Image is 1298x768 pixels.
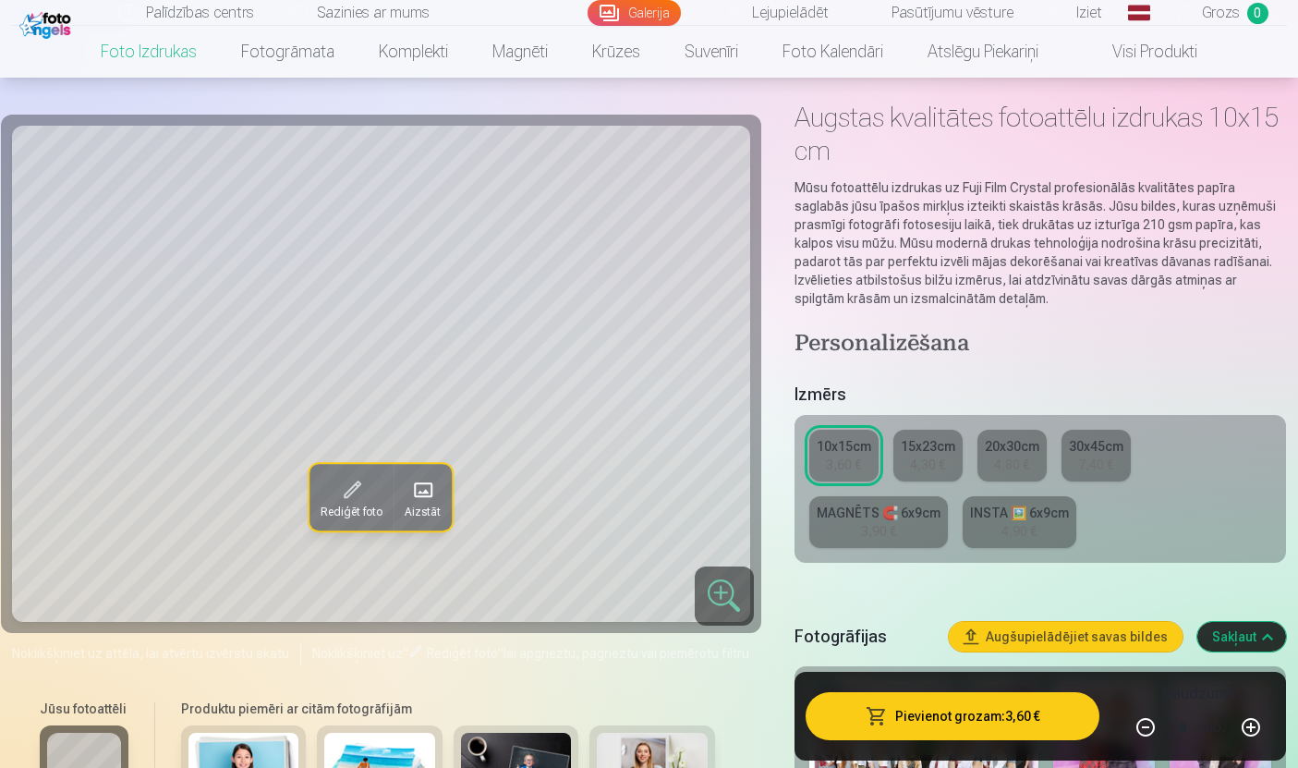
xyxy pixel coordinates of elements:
[570,26,662,78] a: Krūzes
[806,692,1100,740] button: Pievienot grozam:3,60 €
[893,430,963,482] a: 15x23cm4,30 €
[795,330,1287,360] h4: Personalizēšana
[321,505,382,519] span: Rediģēt foto
[910,456,945,474] div: 4,30 €
[427,646,498,661] span: Rediģēt foto
[503,646,749,661] span: lai apgrieztu, pagrieztu vai piemērotu filtru
[795,101,1287,167] h1: Augstas kvalitātes fotoattēlu izdrukas 10x15 cm
[817,437,871,456] div: 10x15cm
[357,26,470,78] a: Komplekti
[309,464,394,530] button: Rediģēt foto
[1001,522,1037,541] div: 4,90 €
[1202,2,1240,24] span: Grozs
[795,624,935,650] h5: Fotogrāfijas
[905,26,1061,78] a: Atslēgu piekariņi
[949,622,1183,652] button: Augšupielādējiet savas bildes
[963,496,1076,548] a: INSTA 🖼️ 6x9cm4,90 €
[470,26,570,78] a: Magnēti
[994,456,1029,474] div: 4,80 €
[498,646,503,661] span: "
[1069,437,1123,456] div: 30x45cm
[19,7,76,39] img: /fa1
[12,644,289,663] span: Noklikšķiniet uz attēla, lai atvērtu izvērstu skatu
[861,522,896,541] div: 3,90 €
[1197,622,1286,652] button: Sakļaut
[1247,3,1268,24] span: 0
[795,382,1287,408] h5: Izmērs
[970,504,1069,522] div: INSTA 🖼️ 6x9cm
[1162,683,1235,705] h5: Daudzums
[1061,26,1219,78] a: Visi produkti
[809,430,879,482] a: 10x15cm3,60 €
[826,456,861,474] div: 3,60 €
[977,430,1047,482] a: 20x30cm4,80 €
[1078,456,1113,474] div: 7,40 €
[1061,430,1131,482] a: 30x45cm7,40 €
[1197,705,1225,750] div: gab.
[795,178,1287,308] p: Mūsu fotoattēlu izdrukas uz Fuji Film Crystal profesionālās kvalitātes papīra saglabās jūsu īpašo...
[312,646,403,661] span: Noklikšķiniet uz
[174,700,722,718] h6: Produktu piemēri ar citām fotogrāfijām
[985,437,1039,456] div: 20x30cm
[809,496,948,548] a: MAGNĒTS 🧲 6x9cm3,90 €
[219,26,357,78] a: Fotogrāmata
[79,26,219,78] a: Foto izdrukas
[394,464,452,530] button: Aizstāt
[403,646,408,661] span: "
[901,437,955,456] div: 15x23cm
[817,504,940,522] div: MAGNĒTS 🧲 6x9cm
[760,26,905,78] a: Foto kalendāri
[40,700,128,718] h6: Jūsu fotoattēli
[662,26,760,78] a: Suvenīri
[405,505,441,519] span: Aizstāt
